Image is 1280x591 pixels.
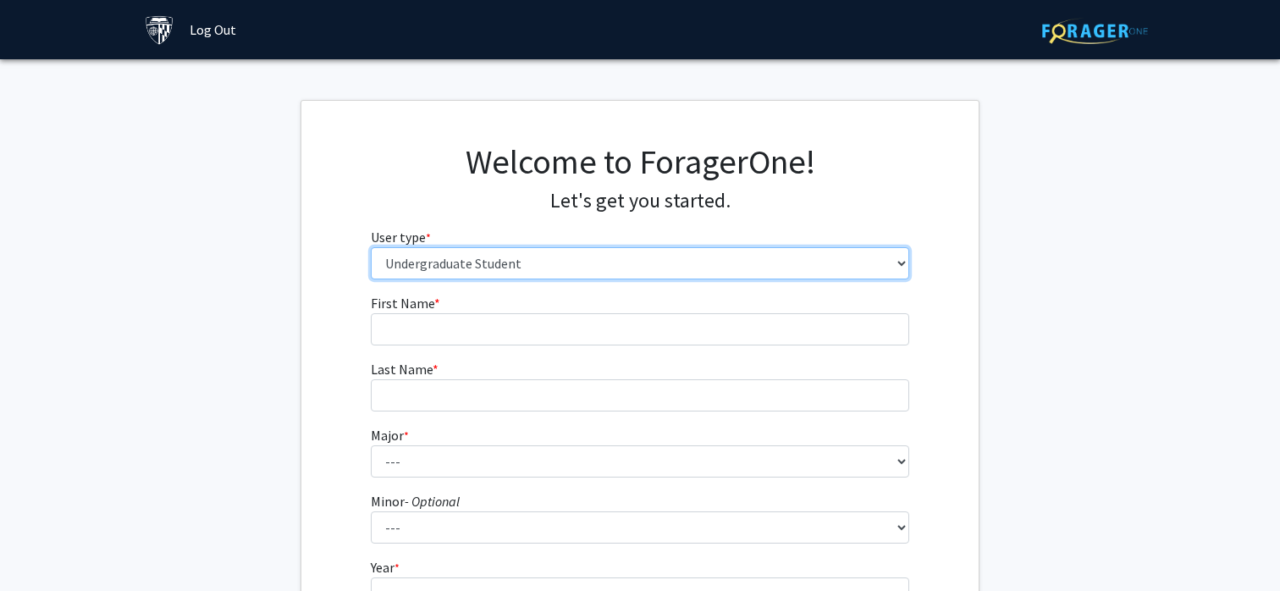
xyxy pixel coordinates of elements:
[371,295,434,312] span: First Name
[13,515,72,578] iframe: Chat
[145,15,174,45] img: Johns Hopkins University Logo
[371,557,400,577] label: Year
[405,493,460,510] i: - Optional
[371,227,431,247] label: User type
[1042,18,1148,44] img: ForagerOne Logo
[371,141,910,182] h1: Welcome to ForagerOne!
[371,491,460,511] label: Minor
[371,361,433,378] span: Last Name
[371,425,409,445] label: Major
[371,189,910,213] h4: Let's get you started.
